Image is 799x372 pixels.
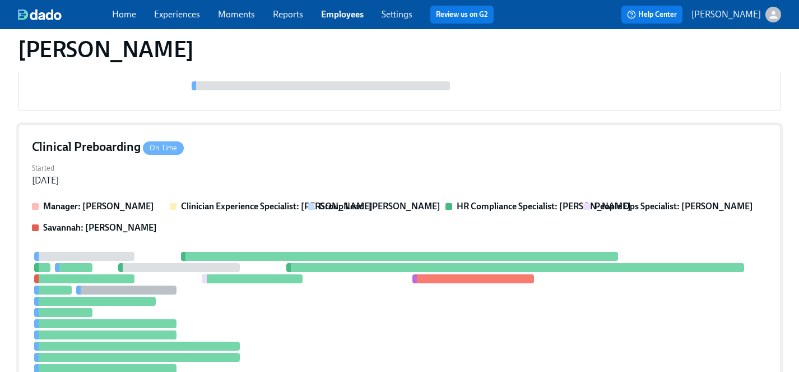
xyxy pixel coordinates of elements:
span: On Time [143,144,184,152]
strong: Savannah: [PERSON_NAME] [43,222,157,233]
a: Settings [382,9,412,20]
span: Help Center [627,9,677,20]
strong: Clinician Experience Specialist: [PERSON_NAME] [181,201,373,212]
a: Experiences [154,9,200,20]
a: Reports [273,9,303,20]
button: [PERSON_NAME] [691,7,781,22]
p: [PERSON_NAME] [691,8,761,21]
strong: HR Compliance Specialist: [PERSON_NAME] [457,201,631,212]
strong: People Ops Specialist: [PERSON_NAME] [594,201,753,212]
label: Started [32,162,59,174]
h1: [PERSON_NAME] [18,36,194,63]
button: Review us on G2 [430,6,494,24]
h4: Clinical Preboarding [32,139,184,155]
button: Help Center [621,6,682,24]
strong: Group Lead: [PERSON_NAME] [319,201,440,212]
a: dado [18,9,112,20]
a: Moments [218,9,255,20]
div: [DATE] [32,174,59,187]
a: Home [112,9,136,20]
a: Review us on G2 [436,9,488,20]
strong: Manager: [PERSON_NAME] [43,201,154,212]
img: dado [18,9,62,20]
a: Employees [321,9,364,20]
